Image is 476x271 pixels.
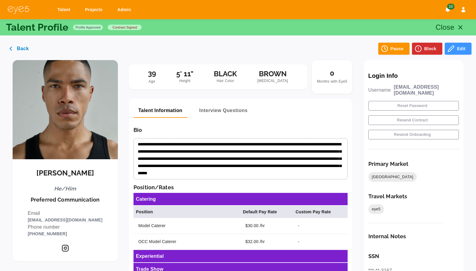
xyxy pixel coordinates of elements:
[241,206,293,218] th: Default Pay Rate
[368,253,459,260] h6: SSN
[257,70,288,78] h5: BROWN
[241,234,293,250] td: $32.00 /hr
[134,206,241,218] th: Position
[241,218,293,234] td: $30.00 /hr
[31,196,100,203] h6: Preferred Communication
[73,25,103,30] span: Profile Approved
[368,130,459,139] button: Resend Onboarding
[368,101,459,111] button: Reset Password
[5,43,35,55] button: Back
[81,4,109,15] a: Projects
[110,25,139,30] span: contract signed
[28,217,102,224] p: [EMAIL_ADDRESS][DOMAIN_NAME]
[134,127,348,133] h6: Bio
[195,103,253,118] button: Interview Questions
[368,161,409,167] h6: Primary Market
[54,4,76,15] a: Talent
[447,4,454,10] span: 10
[136,195,156,203] h6: Catering
[36,169,94,178] h5: [PERSON_NAME]
[134,218,241,234] td: Model Caterer
[293,234,348,250] td: -
[134,234,241,250] td: OCC Model Caterer
[176,70,193,78] h5: 5' 11"
[54,185,76,192] h6: He/Him
[136,252,164,260] h6: Experiential
[293,218,348,234] td: -
[13,60,118,159] img: Javier Baez
[134,184,348,191] h6: Position/Rates
[436,22,455,33] p: Close
[257,78,288,84] span: [MEDICAL_DATA]
[149,79,155,84] span: Age
[432,20,470,35] button: Close
[113,4,137,15] a: Admin
[368,87,391,93] p: Username
[368,72,459,79] p: Login Info
[445,43,471,55] button: Edit
[28,224,102,231] p: Phone number
[28,210,102,217] p: Email
[176,78,193,84] span: Height
[368,206,384,212] span: eye5
[6,23,68,32] p: Talent Profile
[134,103,187,118] button: Talent Information
[368,115,459,125] button: Resend Contract
[28,231,102,237] p: [PHONE_NUMBER]
[293,206,348,218] th: Custom Pay Rate
[368,233,459,240] h6: Internal Notes
[394,84,459,96] p: [EMAIL_ADDRESS][DOMAIN_NAME]
[378,43,410,55] button: Pause
[442,4,453,15] button: Notifications
[214,78,237,84] span: Hair Color
[368,174,417,180] span: [GEOGRAPHIC_DATA]
[317,79,347,84] span: Months with Eye5
[412,43,442,55] button: Block
[214,70,237,78] h5: BLACK
[368,193,407,200] h6: Travel Markets
[7,5,29,14] img: eye5
[148,69,156,78] h5: 39
[317,69,347,78] h5: 0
